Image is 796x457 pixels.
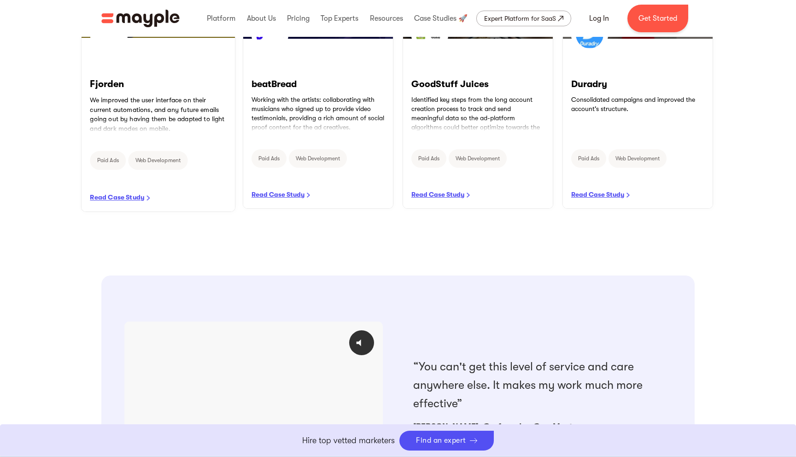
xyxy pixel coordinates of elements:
[245,4,278,33] div: About Us
[578,7,620,29] a: Log In
[318,4,361,33] div: Top Experts
[627,5,688,32] a: Get Started
[413,422,580,431] div: [PERSON_NAME], Co-founder, CoreMaster
[476,11,571,26] a: Expert Platform for SaaS
[302,434,395,447] p: Hire top vetted marketers
[349,330,374,355] button: Click for sound
[368,4,405,33] div: Resources
[101,10,180,27] img: Mayple logo
[750,413,796,457] iframe: Chat Widget
[101,10,180,27] a: home
[484,13,556,24] div: Expert Platform for SaaS
[413,357,672,413] div: “You can't get this level of service and care anywhere else. It makes my work much more effective”
[416,436,466,445] div: Find an expert
[285,4,312,33] div: Pricing
[205,4,238,33] div: Platform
